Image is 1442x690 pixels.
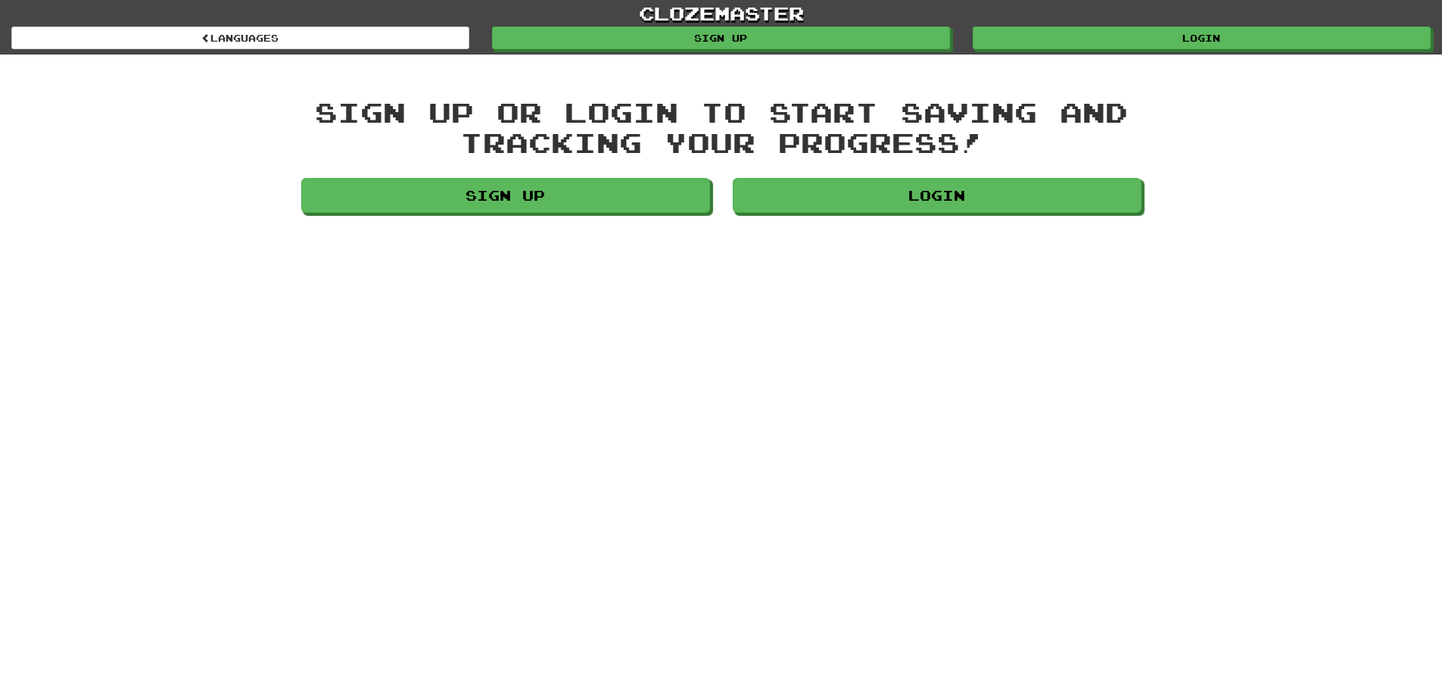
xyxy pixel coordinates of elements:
a: Sign up [301,178,710,213]
div: Sign up or login to start saving and tracking your progress! [301,97,1141,157]
a: Login [973,27,1431,49]
a: Languages [11,27,469,49]
a: Sign up [492,27,950,49]
a: Login [733,178,1141,213]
